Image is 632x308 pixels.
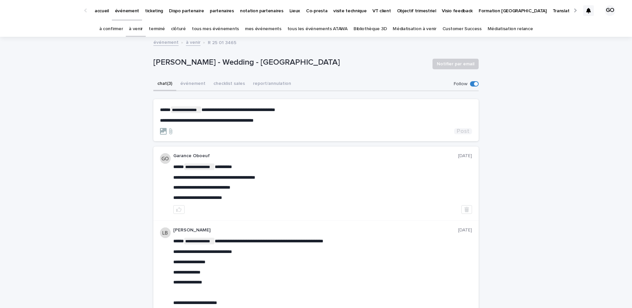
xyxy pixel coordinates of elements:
a: à confirmer [99,21,123,37]
a: tous mes événements [192,21,239,37]
button: Delete post [461,205,472,214]
a: à venir [186,38,200,46]
button: report/annulation [249,77,295,91]
p: Garance Oboeuf [173,153,458,159]
button: Notifier par email [433,59,479,69]
a: Customer Success [442,21,482,37]
a: Bibliothèque 3D [354,21,387,37]
div: GO [605,5,615,16]
button: like this post [173,205,185,214]
button: événement [176,77,209,91]
a: tous les événements ATAWA [287,21,348,37]
button: chat (3) [153,77,176,91]
a: clôturé [171,21,186,37]
p: [DATE] [458,153,472,159]
a: événement [153,38,179,46]
span: Notifier par email [437,61,474,67]
p: Follow [454,81,467,87]
a: Médiatisation relance [488,21,533,37]
p: R 25 01 3465 [208,38,236,46]
span: Post [457,128,469,134]
p: [PERSON_NAME] [173,227,458,233]
button: Post [454,128,472,134]
a: mes événements [245,21,281,37]
button: checklist sales [209,77,249,91]
a: terminé [149,21,165,37]
p: [DATE] [458,227,472,233]
p: [PERSON_NAME] - Wedding - [GEOGRAPHIC_DATA] [153,58,427,67]
img: Ls34BcGeRexTGTNfXpUC [13,4,78,17]
a: à venir [129,21,143,37]
a: Médiatisation à venir [393,21,436,37]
